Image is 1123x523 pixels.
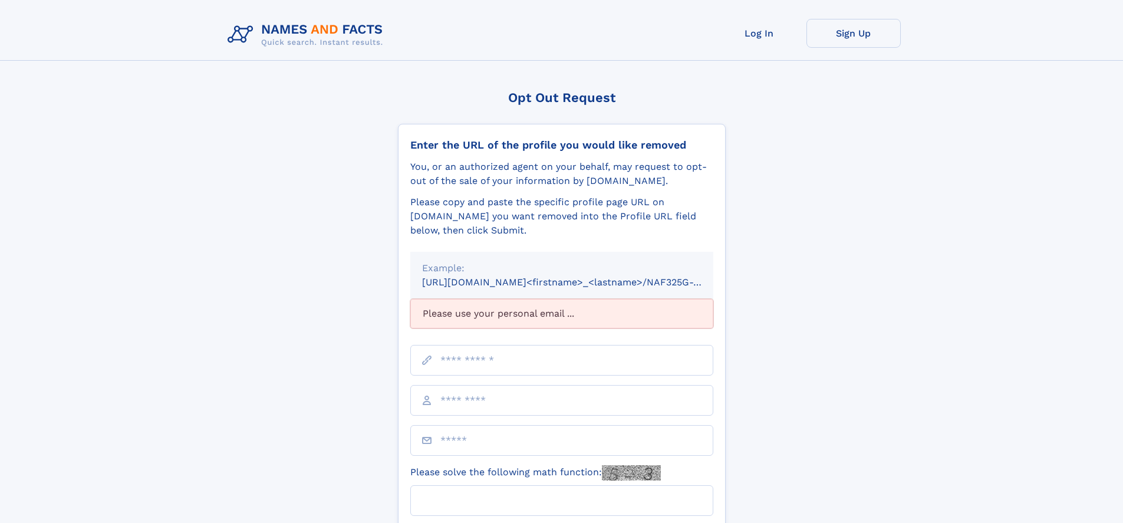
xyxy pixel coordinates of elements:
div: Please use your personal email ... [410,299,713,328]
div: Example: [422,261,702,275]
small: [URL][DOMAIN_NAME]<firstname>_<lastname>/NAF325G-xxxxxxxx [422,277,736,288]
div: Enter the URL of the profile you would like removed [410,139,713,152]
img: Logo Names and Facts [223,19,393,51]
label: Please solve the following math function: [410,465,661,481]
div: Opt Out Request [398,90,726,105]
div: Please copy and paste the specific profile page URL on [DOMAIN_NAME] you want removed into the Pr... [410,195,713,238]
a: Log In [712,19,806,48]
a: Sign Up [806,19,901,48]
div: You, or an authorized agent on your behalf, may request to opt-out of the sale of your informatio... [410,160,713,188]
